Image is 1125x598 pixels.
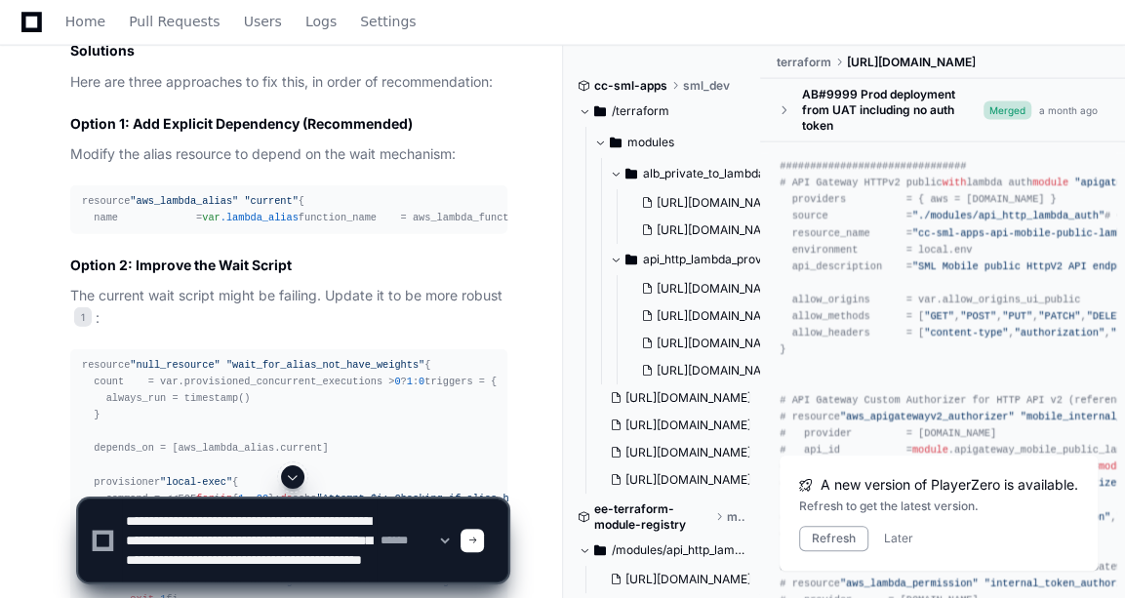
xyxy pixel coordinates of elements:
[226,359,424,371] span: "wait_for_alias_not_have_weights"
[407,376,413,387] span: 1
[924,310,954,322] span: "GET"
[70,256,507,275] h3: Option 2: Improve the Wait Script
[610,131,622,154] svg: Directory
[394,376,400,387] span: 0
[799,498,1078,514] div: Refresh to get the latest version.
[74,307,92,327] span: 1
[594,127,762,158] button: modules
[683,78,730,94] span: sml_dev
[419,376,424,387] span: 0
[657,222,783,238] span: [URL][DOMAIN_NAME]
[244,195,298,207] span: "current"
[625,248,637,271] svg: Directory
[657,363,783,379] span: [URL][DOMAIN_NAME]
[244,16,282,27] span: Users
[984,101,1031,120] span: Merged
[130,359,220,371] span: "null_resource"
[943,177,967,188] span: with
[633,330,782,357] button: [URL][DOMAIN_NAME]
[1038,310,1080,322] span: "PATCH"
[840,411,1015,422] span: "aws_apigatewayv2_authorizer"
[821,475,1078,495] span: A new version of PlayerZero is available.
[82,193,496,226] div: resource { name = function_name = aws_lambda_function function_version = aws_lambda_function depe...
[643,166,765,181] span: alb_private_to_lambda
[594,78,667,94] span: cc-sml-apps
[602,439,750,466] button: [URL][DOMAIN_NAME]
[70,143,507,166] p: Modify the alias resource to depend on the wait mechanism:
[776,55,830,70] span: terraform
[360,16,416,27] span: Settings
[846,55,975,70] span: [URL][DOMAIN_NAME]
[70,114,507,134] h3: Option 1: Add Explicit Dependency (Recommended)
[202,212,220,223] span: var
[594,100,606,123] svg: Directory
[602,384,750,412] button: [URL][DOMAIN_NAME]
[657,281,783,297] span: [URL][DOMAIN_NAME]
[633,189,782,217] button: [URL][DOMAIN_NAME]
[633,217,782,244] button: [URL][DOMAIN_NAME]
[657,308,783,324] span: [URL][DOMAIN_NAME]
[633,302,782,330] button: [URL][DOMAIN_NAME]
[633,275,782,302] button: [URL][DOMAIN_NAME]
[625,390,751,406] span: [URL][DOMAIN_NAME]
[602,412,750,439] button: [URL][DOMAIN_NAME]
[70,41,507,60] h2: Solutions
[657,195,783,211] span: [URL][DOMAIN_NAME]
[65,16,105,27] span: Home
[884,531,913,546] button: Later
[70,285,507,330] p: The current wait script might be failing. Update it to be more robust :
[130,195,238,207] span: "aws_lambda_alias"
[799,526,868,551] button: Refresh
[960,310,996,322] span: "POST"
[633,357,782,384] button: [URL][DOMAIN_NAME]
[625,162,637,185] svg: Directory
[1039,103,1098,118] div: a month ago
[801,87,984,134] div: AB#9999 Prod deployment from UAT including no auth token
[1002,310,1032,322] span: "PUT"
[625,418,751,433] span: [URL][DOMAIN_NAME]
[70,71,507,94] p: Here are three approaches to fix this, in order of recommendation:
[305,16,337,27] span: Logs
[129,16,220,27] span: Pull Requests
[643,252,778,267] span: api_http_lambda_prov_concurrency
[912,210,1105,221] span: "./modules/api_http_lambda_auth"
[625,445,751,460] span: [URL][DOMAIN_NAME]
[912,444,948,456] span: module
[221,212,299,223] span: .lambda_alias
[579,96,746,127] button: /terraform
[627,135,674,150] span: modules
[657,336,783,351] span: [URL][DOMAIN_NAME]
[610,158,778,189] button: alb_private_to_lambda
[1015,327,1105,339] span: "authorization"
[924,327,1008,339] span: "content-type"
[612,103,669,119] span: /terraform
[610,244,778,275] button: api_http_lambda_prov_concurrency
[1032,177,1068,188] span: module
